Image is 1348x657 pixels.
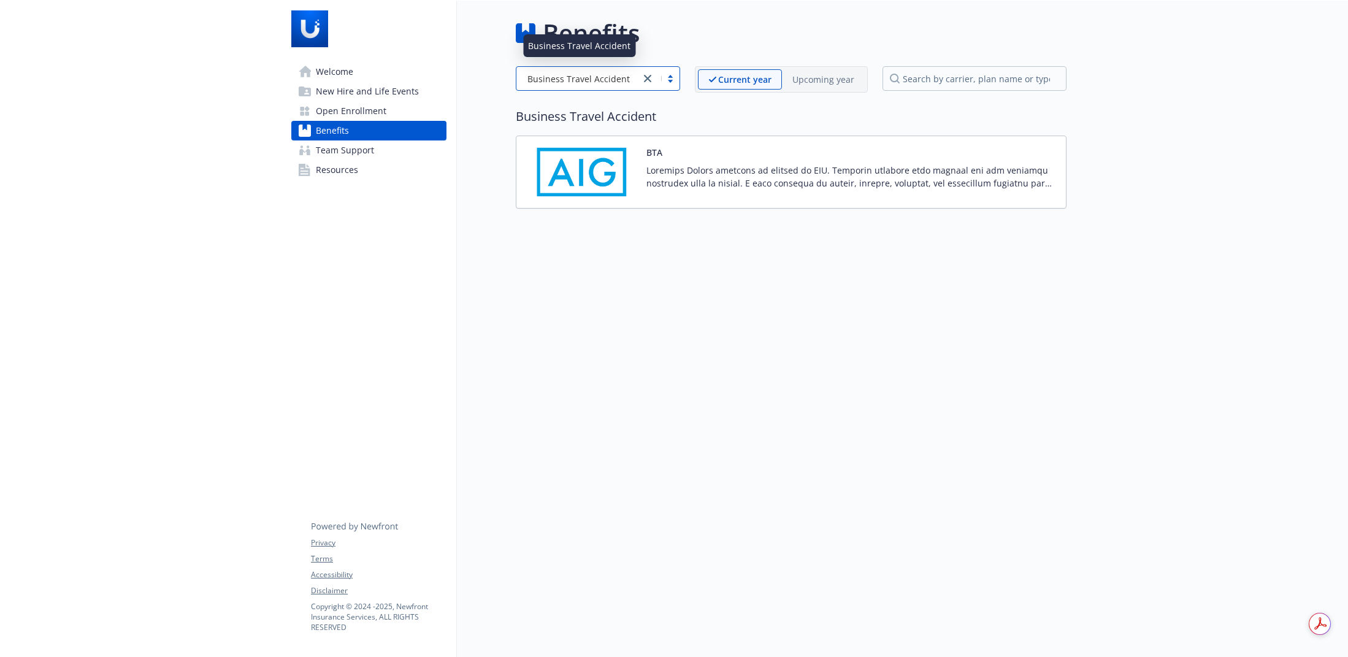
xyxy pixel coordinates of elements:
[646,164,1056,190] p: Loremips Dolors ametcons ad elitsed do EIU. Temporin utlabore etdo magnaal eni adm veniamqu nostr...
[316,140,374,160] span: Team Support
[316,121,349,140] span: Benefits
[291,121,446,140] a: Benefits
[523,72,634,85] span: Business Travel Accident
[316,82,419,101] span: New Hire and Life Events
[291,140,446,160] a: Team Support
[718,73,772,86] p: Current year
[792,73,854,86] p: Upcoming year
[291,82,446,101] a: New Hire and Life Events
[527,72,630,85] span: Business Travel Accident
[291,62,446,82] a: Welcome
[646,146,662,159] button: BTA
[291,101,446,121] a: Open Enrollment
[316,160,358,180] span: Resources
[311,553,446,564] a: Terms
[311,537,446,548] a: Privacy
[316,62,353,82] span: Welcome
[526,146,637,198] img: AIG American General Life Insurance Company carrier logo
[311,569,446,580] a: Accessibility
[311,585,446,596] a: Disclaimer
[543,15,640,52] h1: Benefits
[316,101,386,121] span: Open Enrollment
[883,66,1067,91] input: search by carrier, plan name or type
[516,107,1067,126] h2: Business Travel Accident
[640,71,655,86] a: close
[291,160,446,180] a: Resources
[311,601,446,632] p: Copyright © 2024 - 2025 , Newfront Insurance Services, ALL RIGHTS RESERVED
